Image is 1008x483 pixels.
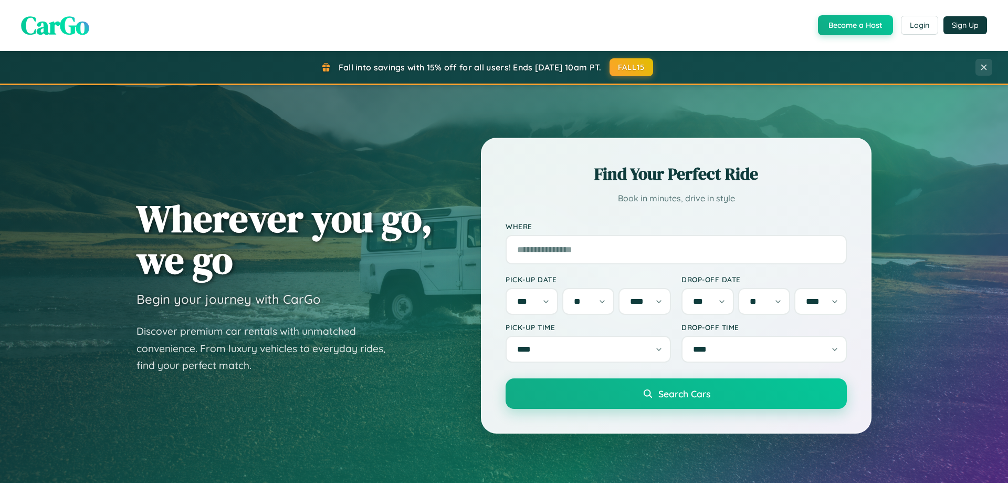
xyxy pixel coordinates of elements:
button: Search Cars [506,378,847,409]
label: Pick-up Time [506,323,671,332]
span: Search Cars [658,388,710,399]
button: FALL15 [610,58,654,76]
label: Drop-off Time [681,323,847,332]
h2: Find Your Perfect Ride [506,162,847,186]
label: Where [506,222,847,231]
span: CarGo [21,8,89,43]
span: Fall into savings with 15% off for all users! Ends [DATE] 10am PT. [339,62,602,73]
h3: Begin your journey with CarGo [136,291,321,307]
p: Discover premium car rentals with unmatched convenience. From luxury vehicles to everyday rides, ... [136,323,399,374]
h1: Wherever you go, we go [136,198,433,281]
label: Pick-up Date [506,275,671,284]
button: Become a Host [818,15,893,35]
label: Drop-off Date [681,275,847,284]
p: Book in minutes, drive in style [506,191,847,206]
button: Login [901,16,938,35]
button: Sign Up [943,16,987,34]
